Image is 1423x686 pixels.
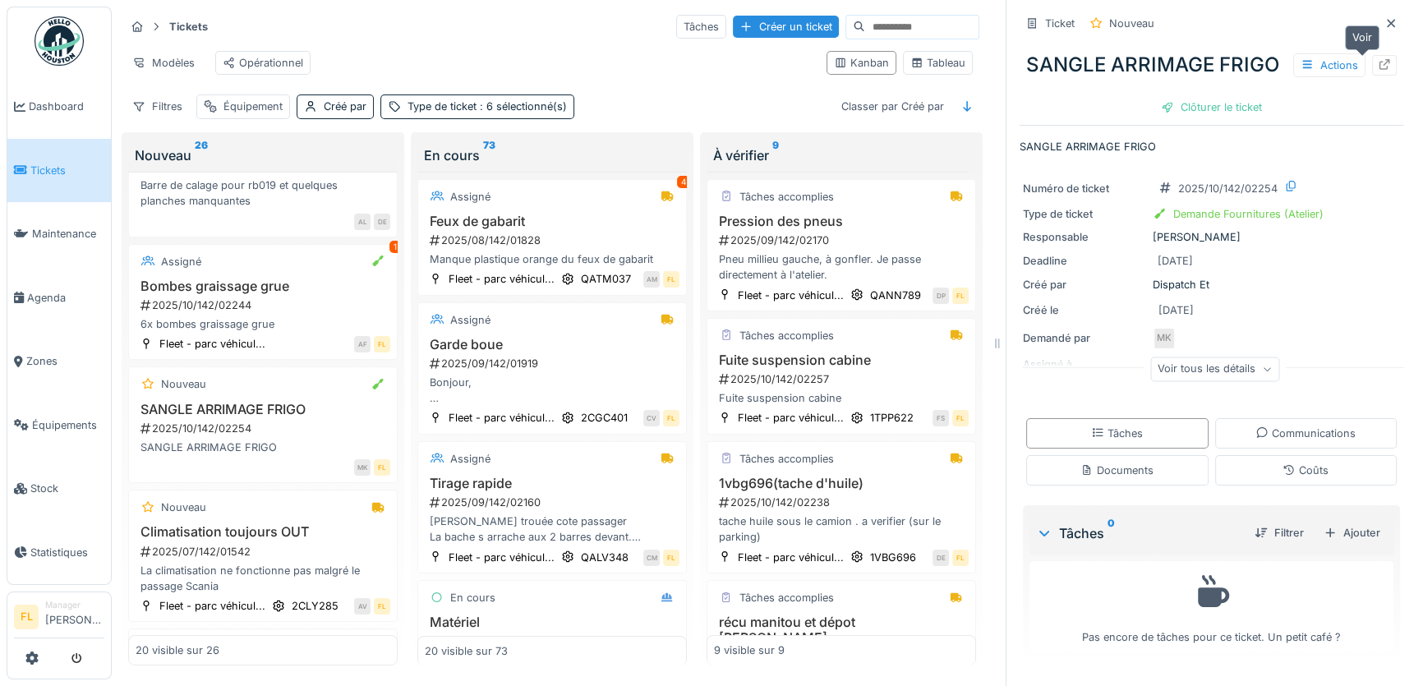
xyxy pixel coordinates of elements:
div: Documents [1080,463,1154,478]
span: Stock [30,481,104,496]
div: En cours [424,145,680,165]
div: Numéro de ticket [1023,181,1146,196]
div: Créé le [1023,302,1146,318]
div: 1TPP622 [870,410,914,426]
div: FL [952,288,969,304]
div: Créé par [324,99,366,114]
div: Tâches accomplies [739,189,834,205]
h3: Garde boue [425,337,679,352]
div: SANGLE ARRIMAGE FRIGO [136,440,390,455]
div: FL [952,410,969,426]
li: [PERSON_NAME] [45,599,104,634]
span: Maintenance [32,226,104,242]
div: AF [354,336,371,352]
span: Agenda [27,290,104,306]
span: : 6 sélectionné(s) [477,100,567,113]
a: FL Manager[PERSON_NAME] [14,599,104,638]
div: FL [952,550,969,566]
div: Filtrer [1248,522,1310,544]
div: À vérifier [713,145,969,165]
div: Fleet - parc véhicul... [449,410,555,426]
div: 2025/09/142/02194 [428,633,679,649]
div: DE [374,214,390,230]
div: 2025/10/142/02238 [717,495,969,510]
div: Ticket [1045,16,1075,31]
div: AL [354,214,371,230]
strong: Tickets [163,19,214,35]
div: FL [374,459,390,476]
h3: Feux de gabarit [425,214,679,229]
div: Dispatch Et [1023,277,1400,292]
img: Badge_color-CXgf-gQk.svg [35,16,84,66]
div: [DATE] [1158,302,1194,318]
a: Agenda [7,266,111,330]
div: Assigné [450,451,490,467]
a: Zones [7,329,111,394]
div: Voir [1345,25,1379,49]
div: Classer par Créé par [834,94,951,118]
div: MK [1153,327,1176,350]
div: Pas encore de tâches pour ce ticket. Un petit café ? [1040,569,1383,645]
div: Tâches accomplies [739,451,834,467]
div: [PERSON_NAME] [1023,229,1400,245]
div: Type de ticket [1023,206,1146,222]
div: Tâches [1036,523,1241,543]
div: Assigné [450,189,490,205]
div: Tâches accomplies [739,328,834,343]
div: 2025/10/142/02244 [139,297,390,313]
a: Stock [7,457,111,521]
div: Modèles [125,51,202,75]
h3: SANGLE ARRIMAGE FRIGO [136,402,390,417]
div: Filtres [125,94,190,118]
div: QANN789 [870,288,921,303]
div: 2025/07/142/01542 [139,544,390,559]
div: tache huile sous le camion . a verifier (sur le parking) [714,513,969,545]
div: 4 [677,176,690,188]
li: FL [14,605,39,629]
div: Ajouter [1317,522,1387,544]
div: Fleet - parc véhicul... [159,598,265,614]
div: Tâches [676,15,726,39]
div: FL [663,410,679,426]
span: Statistiques [30,545,104,560]
div: Nouveau [135,145,391,165]
sup: 26 [195,145,208,165]
div: Responsable [1023,229,1146,245]
div: Équipement [223,99,283,114]
div: Fleet - parc véhicul... [449,271,555,287]
div: FL [663,550,679,566]
div: [DATE] [1158,253,1193,269]
span: Équipements [32,417,104,433]
div: Créé par [1023,277,1146,292]
sup: 0 [1108,523,1115,543]
div: 9 visible sur 9 [714,642,785,658]
div: 20 visible sur 73 [425,642,508,658]
div: 2025/08/142/01828 [428,233,679,248]
h3: Matériel [425,615,679,630]
div: Coûts [1283,463,1329,478]
h3: Fuite suspension cabine [714,352,969,368]
div: FL [374,598,390,615]
div: Clôturer le ticket [1154,96,1269,118]
div: FL [374,336,390,352]
div: Kanban [834,55,889,71]
div: Assigné [161,254,201,269]
p: SANGLE ARRIMAGE FRIGO [1020,139,1403,154]
div: SANGLE ARRIMAGE FRIGO [1020,44,1403,86]
span: Zones [26,353,104,369]
div: [PERSON_NAME] trouée cote passager La bache s arrache aux 2 barres devant. Cote passager [MEDICAL... [425,513,679,545]
div: Communications [1255,426,1356,441]
div: Fleet - parc véhicul... [159,336,265,352]
div: 1 [389,241,401,253]
span: Dashboard [29,99,104,114]
div: 6x bombes graissage grue [136,316,390,332]
div: MK [354,459,371,476]
div: QALV348 [581,550,629,565]
div: DE [933,550,949,566]
div: 2CGC401 [581,410,628,426]
div: 2025/09/142/02160 [428,495,679,510]
div: 2CLY285 [292,598,338,614]
div: Fleet - parc véhicul... [449,550,555,565]
div: La climatisation ne fonctionne pas malgré le passage Scania [136,563,390,594]
div: Nouveau [1109,16,1154,31]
